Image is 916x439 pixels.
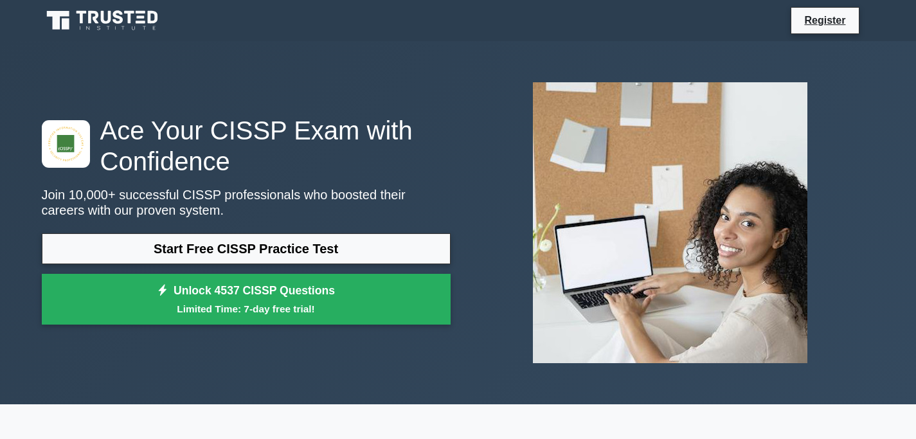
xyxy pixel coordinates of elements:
a: Unlock 4537 CISSP QuestionsLimited Time: 7-day free trial! [42,274,451,325]
p: Join 10,000+ successful CISSP professionals who boosted their careers with our proven system. [42,187,451,218]
h1: Ace Your CISSP Exam with Confidence [42,115,451,177]
a: Start Free CISSP Practice Test [42,233,451,264]
small: Limited Time: 7-day free trial! [58,301,435,316]
a: Register [796,12,853,28]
